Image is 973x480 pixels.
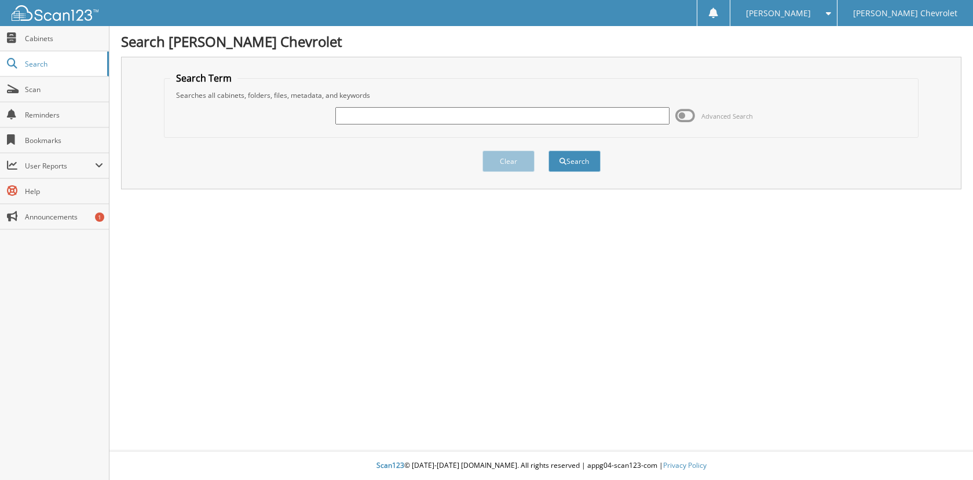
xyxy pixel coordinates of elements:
span: Advanced Search [701,112,753,120]
a: Privacy Policy [663,460,707,470]
span: Scan [25,85,103,94]
span: Reminders [25,110,103,120]
span: Cabinets [25,34,103,43]
span: Scan123 [376,460,404,470]
button: Clear [482,151,535,172]
span: [PERSON_NAME] Chevrolet [853,10,957,17]
span: Bookmarks [25,135,103,145]
h1: Search [PERSON_NAME] Chevrolet [121,32,961,51]
div: © [DATE]-[DATE] [DOMAIN_NAME]. All rights reserved | appg04-scan123-com | [109,452,973,480]
legend: Search Term [170,72,237,85]
img: scan123-logo-white.svg [12,5,98,21]
span: User Reports [25,161,95,171]
span: [PERSON_NAME] [746,10,811,17]
div: Searches all cabinets, folders, files, metadata, and keywords [170,90,913,100]
span: Help [25,186,103,196]
div: 1 [95,212,104,222]
span: Search [25,59,101,69]
button: Search [548,151,601,172]
span: Announcements [25,212,103,222]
